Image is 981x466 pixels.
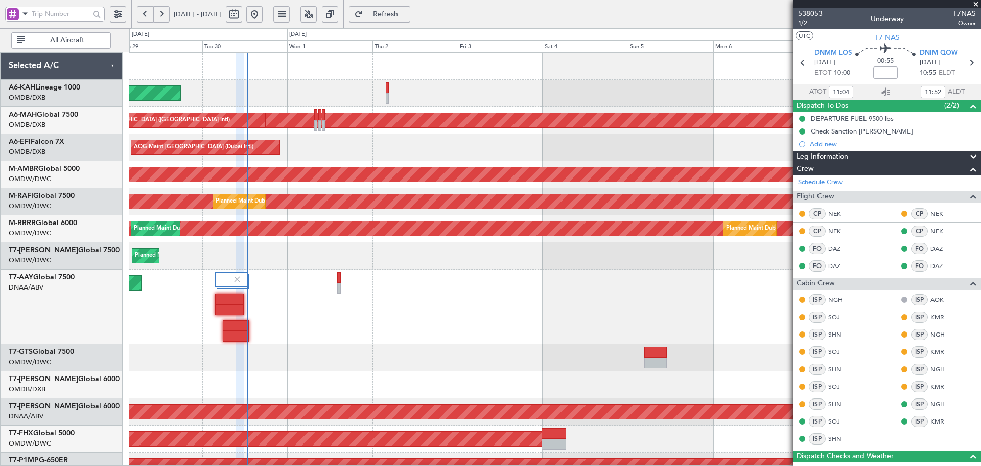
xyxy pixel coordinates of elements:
a: SHN [828,330,851,339]
span: T7NAS [953,8,976,19]
span: 00:55 [877,56,894,66]
input: --:-- [921,86,945,98]
a: OMDB/DXB [9,93,45,102]
span: T7-[PERSON_NAME] [9,247,78,254]
a: M-RAFIGlobal 7500 [9,192,75,199]
span: T7-[PERSON_NAME] [9,375,78,383]
div: ISP [911,416,928,427]
a: OMDB/DXB [9,385,45,394]
span: A6-EFI [9,138,31,145]
a: M-RRRRGlobal 6000 [9,219,77,227]
div: [DATE] [289,30,307,39]
span: (2/2) [944,100,959,111]
a: SHN [828,400,851,409]
a: T7-FHXGlobal 5000 [9,430,75,437]
a: NEK [930,227,953,236]
span: M-AMBR [9,165,38,172]
span: Owner [953,19,976,28]
div: Mon 29 [117,40,202,53]
div: Sat 4 [543,40,628,53]
a: DNAA/ABV [9,283,43,292]
a: NGH [828,295,851,304]
a: OMDB/DXB [9,147,45,157]
div: Planned Maint Dubai (Al Maktoum Intl) [135,248,236,263]
a: DAZ [930,261,953,271]
a: DAZ [930,244,953,253]
a: NGH [930,400,953,409]
img: gray-close.svg [232,275,242,284]
a: KMR [930,382,953,391]
span: 1/2 [798,19,823,28]
span: A6-MAH [9,111,37,118]
div: Underway [871,14,904,25]
a: SOJ [828,382,851,391]
span: 10:00 [834,68,850,78]
div: Check Sanction [PERSON_NAME] [811,127,913,136]
span: Dispatch To-Dos [797,100,848,112]
a: NGH [930,365,953,374]
div: ISP [911,312,928,323]
span: T7-P1MP [9,457,39,464]
div: Wed 1 [287,40,372,53]
div: ISP [911,381,928,392]
div: Thu 2 [372,40,458,53]
span: T7-NAS [875,32,900,43]
a: OMDW/DWC [9,174,51,184]
div: Add new [810,140,976,148]
span: Refresh [365,11,407,18]
div: ISP [809,312,826,323]
button: UTC [796,31,813,40]
a: KMR [930,313,953,322]
div: Mon 6 [713,40,799,53]
span: T7-[PERSON_NAME] [9,403,78,410]
span: ELDT [939,68,955,78]
a: A6-KAHLineage 1000 [9,84,80,91]
a: A6-MAHGlobal 7500 [9,111,78,118]
a: DNAA/ABV [9,412,43,421]
button: All Aircraft [11,32,111,49]
a: KMR [930,347,953,357]
a: OMDW/DWC [9,256,51,265]
a: KMR [930,417,953,426]
a: T7-AAYGlobal 7500 [9,274,75,281]
span: M-RRRR [9,219,36,227]
span: Dispatch Checks and Weather [797,451,894,462]
a: DAZ [828,261,851,271]
div: Tue 30 [202,40,288,53]
div: ISP [809,433,826,445]
span: Cabin Crew [797,278,835,290]
span: Crew [797,163,814,175]
span: ALDT [948,87,965,97]
a: SOJ [828,347,851,357]
span: All Aircraft [27,37,107,44]
div: CP [809,226,826,237]
div: ISP [911,398,928,410]
a: T7-[PERSON_NAME]Global 6000 [9,375,120,383]
a: SHN [828,434,851,443]
span: Leg Information [797,151,848,163]
div: AOG Maint [GEOGRAPHIC_DATA] (Dubai Intl) [134,140,253,155]
div: ISP [809,416,826,427]
a: SOJ [828,417,851,426]
a: NEK [828,227,851,236]
a: NGH [930,330,953,339]
div: ISP [911,329,928,340]
a: OMDB/DXB [9,120,45,129]
a: SHN [828,365,851,374]
a: T7-[PERSON_NAME]Global 7500 [9,247,120,254]
a: OMDW/DWC [9,439,51,448]
span: T7-GTS [9,348,33,356]
button: Refresh [349,6,410,23]
input: --:-- [829,86,853,98]
input: Trip Number [32,6,89,21]
div: ISP [809,346,826,358]
a: OMDW/DWC [9,229,51,238]
div: ISP [911,294,928,305]
div: CP [809,208,826,219]
div: Fri 3 [458,40,543,53]
span: [DATE] [920,58,941,68]
div: FO [809,260,826,272]
a: DAZ [828,244,851,253]
span: 538053 [798,8,823,19]
div: Planned Maint [GEOGRAPHIC_DATA] ([GEOGRAPHIC_DATA] Intl) [59,113,230,128]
